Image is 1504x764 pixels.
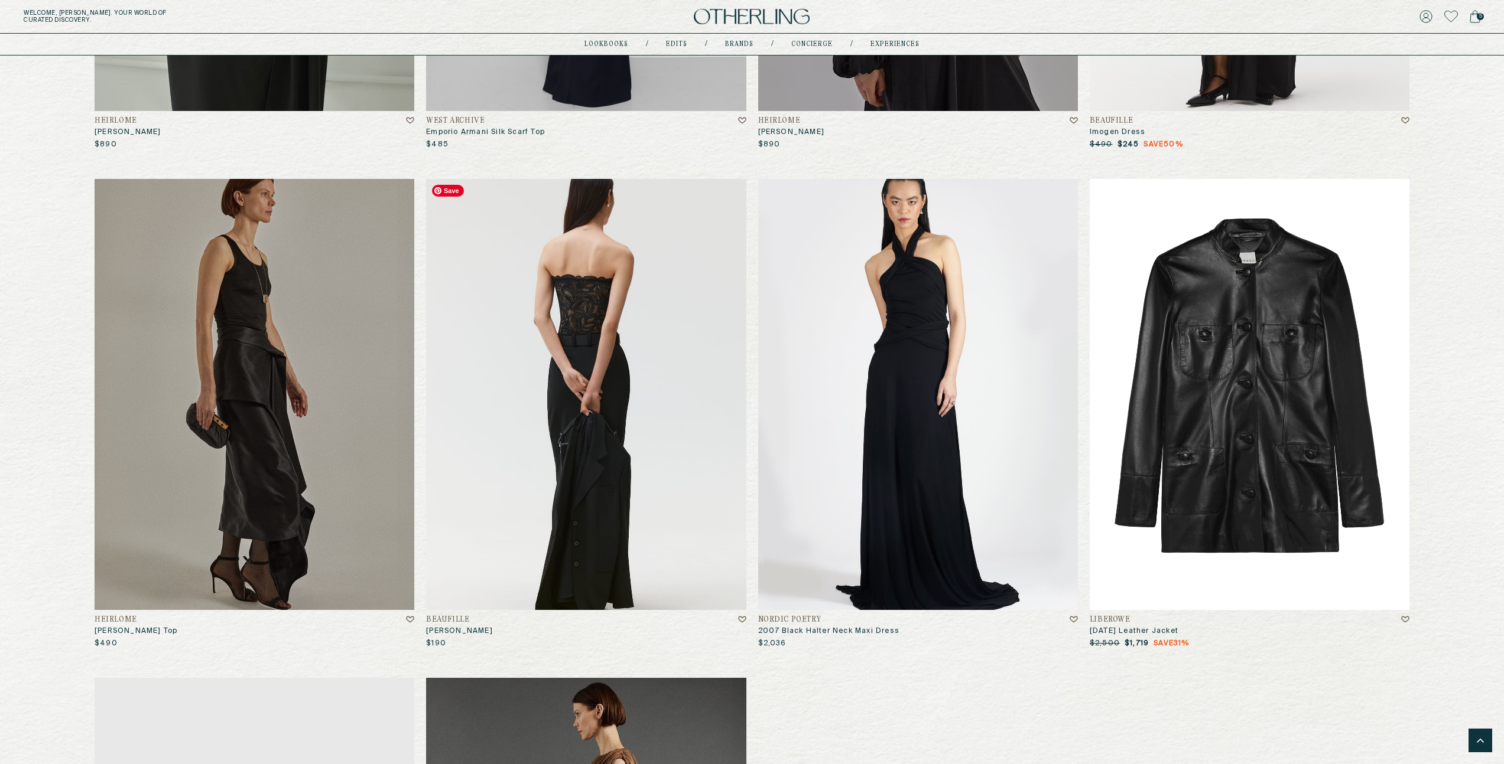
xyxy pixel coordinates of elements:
[758,117,801,125] h4: Heirlome
[24,9,460,24] h5: Welcome, [PERSON_NAME] . Your world of curated discovery.
[705,40,707,49] div: /
[426,639,446,648] p: $190
[426,140,449,149] p: $485
[426,117,485,125] h4: West Archive
[1470,8,1480,25] a: 5
[95,128,414,137] h3: [PERSON_NAME]
[432,185,464,197] span: Save
[426,616,469,624] h4: Beaufille
[1090,117,1133,125] h4: Beaufille
[95,639,118,648] p: $490
[1090,128,1409,137] h3: Imogen Dress
[870,41,920,47] a: experiences
[426,626,746,636] h3: [PERSON_NAME]
[758,140,781,149] p: $890
[758,128,1078,137] h3: [PERSON_NAME]
[1477,13,1484,20] span: 5
[1154,639,1189,648] span: Save 31 %
[1090,179,1409,610] img: RAJA LEATHER JACKET
[1090,626,1409,636] h3: [DATE] Leather Jacket
[758,616,821,624] h4: Nordic Poetry
[758,639,787,648] p: $2,036
[426,179,746,610] img: Anise Blouse
[1090,616,1131,624] h4: LIBEROWE
[1090,179,1409,649] a: RAJA LEATHER JACKETLIBEROWE[DATE] Leather Jacket$2,500$1,719Save31%
[1125,639,1190,648] p: $1,719
[426,128,746,137] h3: Emporio Armani Silk Scarf Top
[694,9,810,25] img: logo
[95,179,414,610] img: Teddi Top
[850,40,853,49] div: /
[95,179,414,649] a: Teddi TopHeirlome[PERSON_NAME] Top$490
[666,41,687,47] a: Edits
[584,41,628,47] a: lookbooks
[646,40,648,49] div: /
[725,41,753,47] a: Brands
[758,179,1078,610] img: 2007 Black Halter Neck Maxi Dress
[95,117,137,125] h4: Heirlome
[791,41,833,47] a: concierge
[758,626,1078,636] h3: 2007 Black Halter Neck Maxi Dress
[1118,140,1183,149] p: $245
[426,179,746,649] a: Anise BlouseBeaufille[PERSON_NAME]$190
[95,626,414,636] h3: [PERSON_NAME] Top
[771,40,774,49] div: /
[95,140,117,149] p: $890
[758,179,1078,649] a: 2007 Black Halter Neck Maxi DressNordic Poetry2007 Black Halter Neck Maxi Dress$2,036
[95,616,137,624] h4: Heirlome
[1090,140,1113,149] p: $490
[1144,140,1183,149] span: Save 50 %
[1090,639,1120,648] p: $2,500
